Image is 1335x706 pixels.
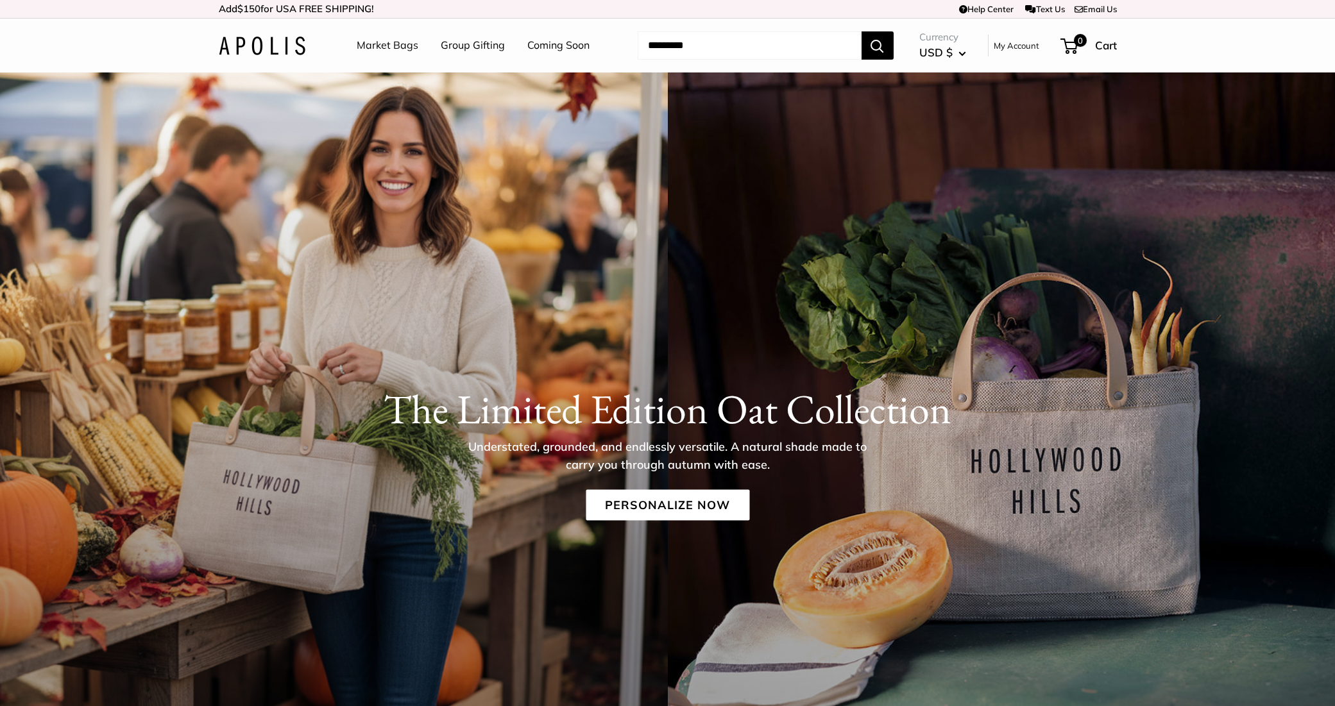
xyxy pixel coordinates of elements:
button: USD $ [919,42,966,63]
span: Cart [1095,38,1117,52]
a: Market Bags [357,36,418,55]
h1: The Limited Edition Oat Collection [219,385,1117,433]
span: $150 [237,3,260,15]
input: Search... [638,31,862,60]
a: My Account [994,38,1039,53]
a: Help Center [959,4,1014,14]
a: 0 Cart [1062,35,1117,56]
p: Understated, grounded, and endlessly versatile. A natural shade made to carry you through autumn ... [459,438,876,474]
span: 0 [1073,34,1086,47]
button: Search [862,31,894,60]
span: Currency [919,28,966,46]
a: Coming Soon [527,36,590,55]
img: Apolis [219,37,305,55]
a: Text Us [1025,4,1064,14]
a: Email Us [1075,4,1117,14]
a: Group Gifting [441,36,505,55]
span: USD $ [919,46,953,59]
a: Personalize Now [586,490,749,521]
